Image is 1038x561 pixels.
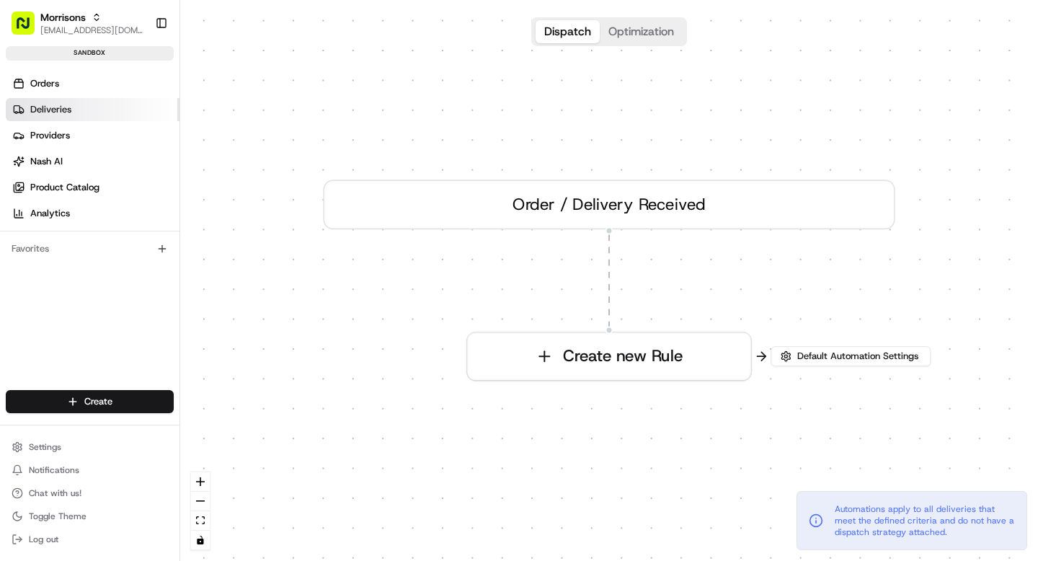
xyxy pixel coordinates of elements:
[30,155,63,168] span: Nash AI
[6,176,179,199] a: Product Catalog
[45,224,117,235] span: [PERSON_NAME]
[6,460,174,480] button: Notifications
[6,529,174,549] button: Log out
[245,142,262,159] button: Start new chat
[29,511,86,522] span: Toggle Theme
[40,10,86,25] button: Morrisons
[194,262,199,274] span: •
[191,492,210,511] button: zoom out
[536,20,600,43] button: Dispatch
[6,506,174,526] button: Toggle Theme
[6,46,174,61] div: sandbox
[467,332,750,380] button: Create new Rule
[29,322,110,337] span: Knowledge Base
[191,531,210,550] button: toggle interactivity
[6,202,179,225] a: Analytics
[14,14,43,43] img: Nash
[600,20,683,43] button: Optimization
[323,180,895,229] div: Order / Delivery Received
[120,224,125,235] span: •
[30,103,71,116] span: Deliveries
[191,511,210,531] button: fit view
[14,249,37,272] img: Shah Alam
[14,187,92,199] div: Past conversations
[6,98,179,121] a: Deliveries
[202,262,231,274] span: [DATE]
[30,207,70,220] span: Analytics
[37,93,238,108] input: Clear
[29,464,79,476] span: Notifications
[29,487,81,499] span: Chat with us!
[6,237,174,260] div: Favorites
[143,358,174,368] span: Pylon
[835,503,1015,538] span: Automations apply to all deliveries that meet the defined criteria and do not have a dispatch str...
[6,437,174,457] button: Settings
[14,138,40,164] img: 1736555255976-a54dd68f-1ca7-489b-9aae-adbdc363a1c4
[14,58,262,81] p: Welcome 👋
[30,77,59,90] span: Orders
[794,350,921,363] span: Default Automation Settings
[136,322,231,337] span: API Documentation
[65,152,198,164] div: We're available if you need us!
[6,483,174,503] button: Chat with us!
[102,357,174,368] a: Powered byPylon
[30,129,70,142] span: Providers
[9,317,116,343] a: 📗Knowledge Base
[29,224,40,236] img: 1736555255976-a54dd68f-1ca7-489b-9aae-adbdc363a1c4
[29,441,61,453] span: Settings
[122,324,133,335] div: 💻
[771,346,931,366] button: Default Automation Settings
[128,224,157,235] span: [DATE]
[6,390,174,413] button: Create
[14,324,26,335] div: 📗
[40,25,143,36] button: [EMAIL_ADDRESS][DOMAIN_NAME]
[65,138,236,152] div: Start new chat
[223,185,262,202] button: See all
[30,138,56,164] img: 1732323095091-59ea418b-cfe3-43c8-9ae0-d0d06d6fd42c
[6,124,179,147] a: Providers
[6,6,149,40] button: Morrisons[EMAIL_ADDRESS][DOMAIN_NAME]
[30,181,99,194] span: Product Catalog
[6,150,179,173] a: Nash AI
[6,72,179,95] a: Orders
[116,317,237,343] a: 💻API Documentation
[191,472,210,492] button: zoom in
[45,262,191,274] span: [PERSON_NAME] [PERSON_NAME]
[29,534,58,545] span: Log out
[14,210,37,233] img: Grace Nketiah
[84,395,112,408] span: Create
